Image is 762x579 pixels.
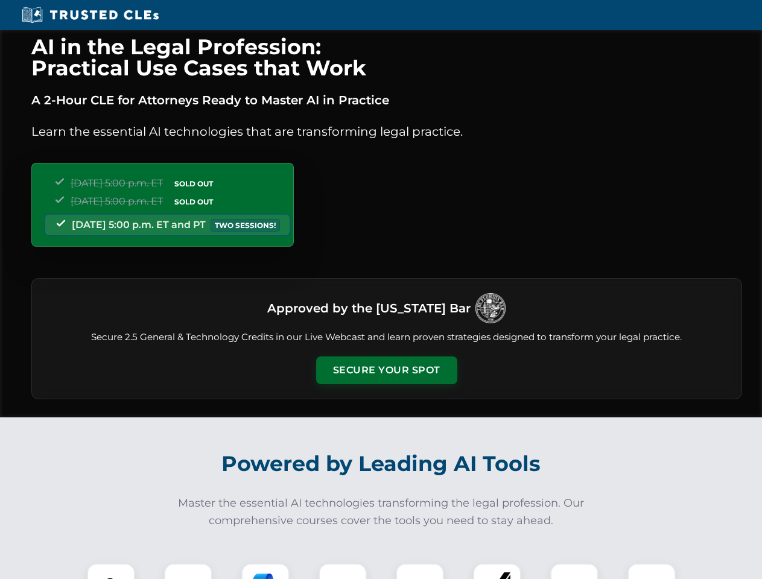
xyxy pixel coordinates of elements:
h3: Approved by the [US_STATE] Bar [267,297,471,319]
button: Secure Your Spot [316,356,457,384]
p: Secure 2.5 General & Technology Credits in our Live Webcast and learn proven strategies designed ... [46,331,727,344]
h1: AI in the Legal Profession: Practical Use Cases that Work [31,36,742,78]
p: Master the essential AI technologies transforming the legal profession. Our comprehensive courses... [170,495,592,530]
span: SOLD OUT [170,177,217,190]
img: Trusted CLEs [18,6,162,24]
span: [DATE] 5:00 p.m. ET [71,195,163,207]
h2: Powered by Leading AI Tools [47,443,716,485]
img: Logo [475,293,506,323]
p: A 2-Hour CLE for Attorneys Ready to Master AI in Practice [31,90,742,110]
span: SOLD OUT [170,195,217,208]
span: [DATE] 5:00 p.m. ET [71,177,163,189]
p: Learn the essential AI technologies that are transforming legal practice. [31,122,742,141]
